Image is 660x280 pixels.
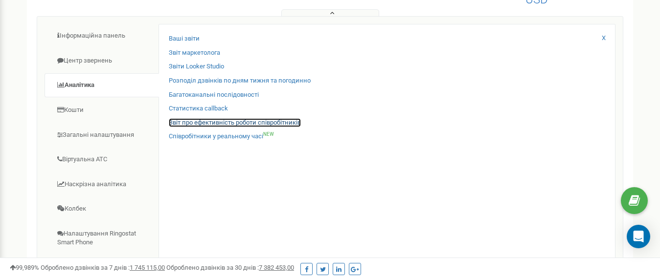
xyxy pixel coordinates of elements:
[169,48,220,58] a: Звіт маркетолога
[10,264,39,271] span: 99,989%
[130,264,165,271] u: 1 745 115,00
[602,34,606,43] a: X
[169,62,224,71] a: Звіти Looker Studio
[45,98,159,122] a: Кошти
[45,148,159,172] a: Віртуальна АТС
[45,256,159,280] a: Інтеграція
[45,73,159,97] a: Аналiтика
[45,24,159,48] a: Інформаційна панель
[259,264,294,271] u: 7 382 453,00
[45,172,159,196] a: Наскрізна аналітика
[169,118,301,128] a: Звіт про ефективність роботи співробітників
[41,264,165,271] span: Оброблено дзвінків за 7 днів :
[45,123,159,147] a: Загальні налаштування
[627,225,650,248] div: Open Intercom Messenger
[263,131,274,137] sup: NEW
[45,222,159,255] a: Налаштування Ringostat Smart Phone
[169,76,311,86] a: Розподіл дзвінків по дням тижня та погодинно
[169,132,274,141] a: Співробітники у реальному часіNEW
[169,34,200,43] a: Ваші звіти
[169,90,259,100] a: Багатоканальні послідовності
[45,197,159,221] a: Колбек
[169,104,228,113] a: Статистика callback
[166,264,294,271] span: Оброблено дзвінків за 30 днів :
[45,49,159,73] a: Центр звернень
